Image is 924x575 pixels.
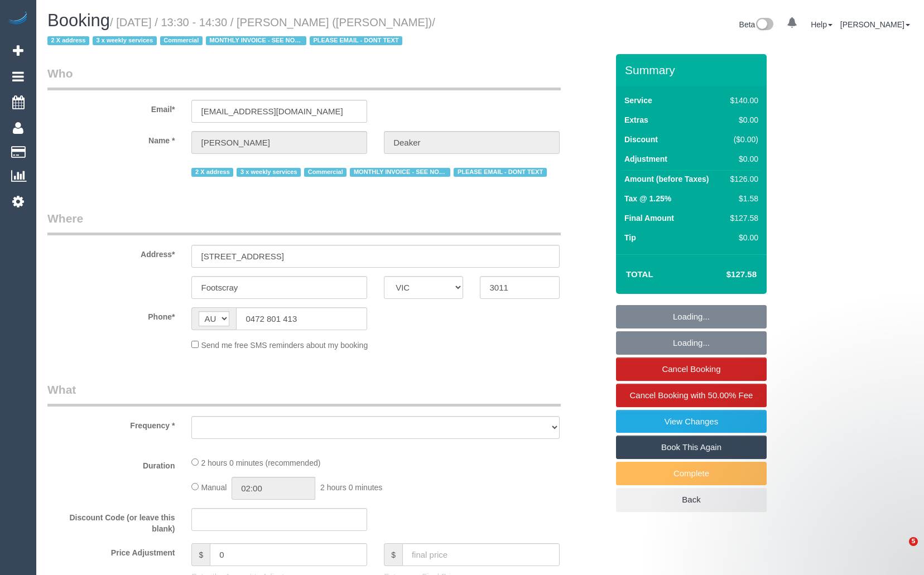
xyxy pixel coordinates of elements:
[630,390,753,400] span: Cancel Booking with 50.00% Fee
[191,100,367,123] input: Email*
[454,168,546,177] span: PLEASE EMAIL - DONT TEXT
[726,114,758,125] div: $0.00
[886,537,913,564] iframe: Intercom live chat
[39,307,183,322] label: Phone*
[624,95,652,106] label: Service
[320,483,382,492] span: 2 hours 0 minutes
[47,16,435,47] span: /
[47,65,561,90] legend: Who
[480,276,559,299] input: Post Code*
[726,134,758,145] div: ($0.00)
[304,168,346,177] span: Commercial
[310,36,402,45] span: PLEASE EMAIL - DONT TEXT
[191,168,233,177] span: 2 X address
[624,173,709,185] label: Amount (before Taxes)
[191,131,367,154] input: First Name*
[93,36,157,45] span: 3 x weekly services
[726,173,758,185] div: $126.00
[755,18,773,32] img: New interface
[616,436,767,459] a: Book This Again
[624,114,648,125] label: Extras
[616,384,767,407] a: Cancel Booking with 50.00% Fee
[739,20,774,29] a: Beta
[39,543,183,558] label: Price Adjustment
[624,232,636,243] label: Tip
[236,307,367,330] input: Phone*
[402,543,560,566] input: final price
[726,153,758,165] div: $0.00
[726,212,758,224] div: $127.58
[201,458,320,467] span: 2 hours 0 minutes (recommended)
[47,16,435,47] small: / [DATE] / 13:30 - 14:30 / [PERSON_NAME] ([PERSON_NAME])
[626,269,653,279] strong: Total
[206,36,306,45] span: MONTHLY INVOICE - SEE NOTES
[39,100,183,115] label: Email*
[616,410,767,433] a: View Changes
[384,543,402,566] span: $
[39,131,183,146] label: Name *
[191,276,367,299] input: Suburb*
[47,11,110,30] span: Booking
[811,20,832,29] a: Help
[7,11,29,27] img: Automaid Logo
[191,543,210,566] span: $
[350,168,450,177] span: MONTHLY INVOICE - SEE NOTES
[39,456,183,471] label: Duration
[726,95,758,106] div: $140.00
[160,36,203,45] span: Commercial
[201,483,227,492] span: Manual
[726,232,758,243] div: $0.00
[201,341,368,350] span: Send me free SMS reminders about my booking
[384,131,560,154] input: Last Name*
[47,381,561,407] legend: What
[840,20,910,29] a: [PERSON_NAME]
[616,488,767,511] a: Back
[39,416,183,431] label: Frequency *
[726,193,758,204] div: $1.58
[624,134,658,145] label: Discount
[47,210,561,235] legend: Where
[616,357,767,381] a: Cancel Booking
[693,270,757,279] h4: $127.58
[237,168,301,177] span: 3 x weekly services
[624,212,674,224] label: Final Amount
[625,64,761,76] h3: Summary
[624,193,671,204] label: Tax @ 1.25%
[909,537,918,546] span: 5
[39,508,183,534] label: Discount Code (or leave this blank)
[39,245,183,260] label: Address*
[624,153,667,165] label: Adjustment
[47,36,89,45] span: 2 X address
